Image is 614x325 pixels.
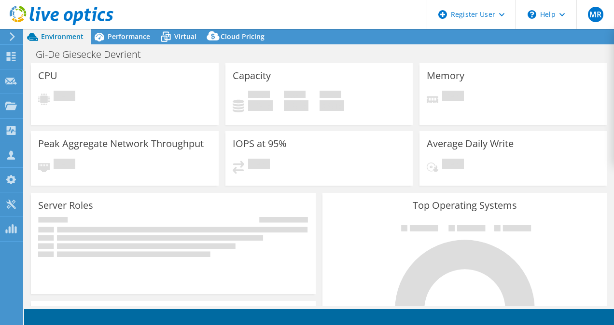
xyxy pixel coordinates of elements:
[284,91,306,100] span: Free
[31,49,156,60] h1: Gi-De Giesecke Devrient
[588,7,603,22] span: MR
[528,10,536,19] svg: \n
[233,70,271,81] h3: Capacity
[233,138,287,149] h3: IOPS at 95%
[427,70,464,81] h3: Memory
[330,200,600,211] h3: Top Operating Systems
[442,91,464,104] span: Pending
[38,138,204,149] h3: Peak Aggregate Network Throughput
[38,200,93,211] h3: Server Roles
[221,32,265,41] span: Cloud Pricing
[427,138,514,149] h3: Average Daily Write
[320,100,344,111] h4: 0 GiB
[54,91,75,104] span: Pending
[108,32,150,41] span: Performance
[284,100,308,111] h4: 0 GiB
[248,91,270,100] span: Used
[38,70,57,81] h3: CPU
[174,32,196,41] span: Virtual
[442,159,464,172] span: Pending
[54,159,75,172] span: Pending
[320,91,341,100] span: Total
[41,32,84,41] span: Environment
[248,159,270,172] span: Pending
[248,100,273,111] h4: 0 GiB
